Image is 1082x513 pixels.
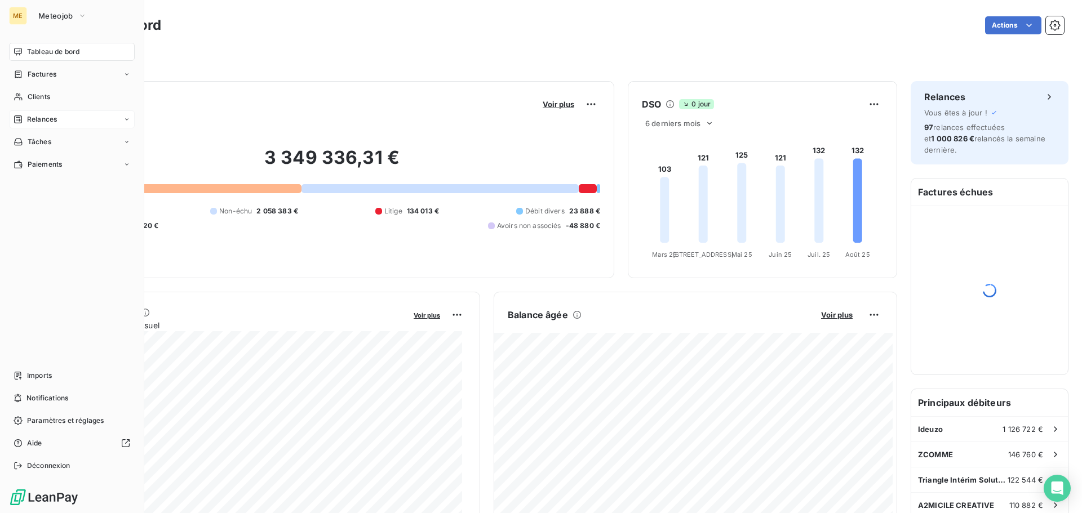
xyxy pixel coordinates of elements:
[911,389,1068,416] h6: Principaux débiteurs
[410,310,444,320] button: Voir plus
[1008,450,1043,459] span: 146 760 €
[1008,475,1043,484] span: 122 544 €
[414,311,440,319] span: Voir plus
[1003,425,1043,434] span: 1 126 722 €
[9,367,135,385] a: Imports
[918,450,953,459] span: ZCOMME
[27,371,52,381] span: Imports
[652,251,677,258] tspan: Mars 25
[1009,501,1043,510] span: 110 882 €
[497,221,561,231] span: Avoirs non associés
[28,69,56,79] span: Factures
[645,119,700,128] span: 6 derniers mois
[918,501,995,510] span: A2MICILE CREATIVE
[679,99,714,109] span: 0 jour
[38,11,73,20] span: Meteojob
[1044,475,1071,502] div: Open Intercom Messenger
[27,416,104,426] span: Paramètres et réglages
[642,97,661,111] h6: DSO
[384,206,402,216] span: Litige
[27,47,79,57] span: Tableau de bord
[26,393,68,403] span: Notifications
[985,16,1041,34] button: Actions
[9,88,135,106] a: Clients
[566,221,600,231] span: -48 880 €
[918,475,1008,484] span: Triangle Intérim Solution RH
[525,206,565,216] span: Débit divers
[64,319,406,331] span: Chiffre d'affaires mensuel
[731,251,752,258] tspan: Mai 25
[924,90,965,104] h6: Relances
[911,179,1068,206] h6: Factures échues
[924,108,987,117] span: Vous êtes à jour !
[27,461,70,471] span: Déconnexion
[808,251,830,258] tspan: Juil. 25
[543,100,574,109] span: Voir plus
[28,159,62,169] span: Paiements
[924,123,933,132] span: 97
[9,133,135,151] a: Tâches
[27,114,57,124] span: Relances
[673,251,734,258] tspan: [STREET_ADDRESS]
[9,434,135,452] a: Aide
[9,110,135,128] a: Relances
[924,123,1045,154] span: relances effectuées et relancés la semaine dernière.
[9,43,135,61] a: Tableau de bord
[219,206,252,216] span: Non-échu
[818,310,856,320] button: Voir plus
[508,308,568,322] h6: Balance âgée
[28,137,51,147] span: Tâches
[256,206,298,216] span: 2 058 383 €
[9,412,135,430] a: Paramètres et réglages
[931,134,974,143] span: 1 000 826 €
[845,251,870,258] tspan: Août 25
[9,488,79,506] img: Logo LeanPay
[64,146,600,180] h2: 3 349 336,31 €
[539,99,578,109] button: Voir plus
[769,251,792,258] tspan: Juin 25
[918,425,943,434] span: Ideuzo
[9,7,27,25] div: ME
[407,206,439,216] span: 134 013 €
[569,206,600,216] span: 23 888 €
[821,310,853,319] span: Voir plus
[9,155,135,173] a: Paiements
[28,92,50,102] span: Clients
[9,65,135,83] a: Factures
[27,438,42,448] span: Aide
